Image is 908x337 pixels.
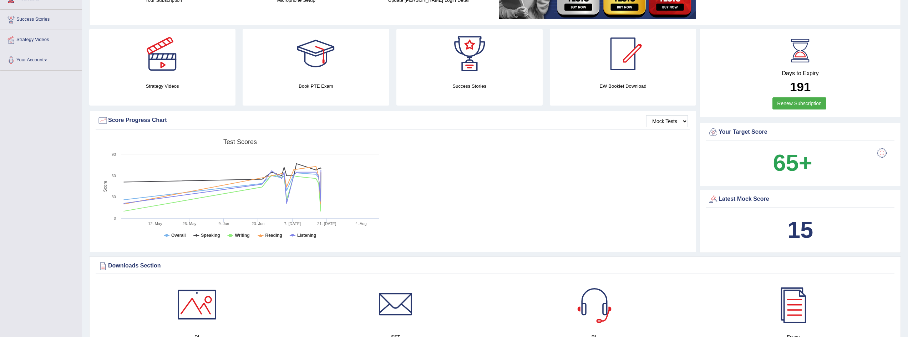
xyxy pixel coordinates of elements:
tspan: Listening [297,233,316,238]
a: Strategy Videos [0,30,82,48]
h4: Strategy Videos [89,82,235,90]
tspan: 4. Aug [355,221,366,226]
h4: EW Booklet Download [550,82,696,90]
tspan: Test scores [223,138,257,145]
tspan: 7. [DATE] [284,221,301,226]
div: Your Target Score [708,127,893,138]
text: 0 [114,216,116,220]
b: 191 [790,80,811,94]
tspan: 21. [DATE] [317,221,336,226]
div: Downloads Section [97,261,893,271]
div: Score Progress Chart [97,115,688,126]
a: Your Account [0,50,82,68]
tspan: Score [103,181,108,192]
text: 90 [112,152,116,157]
text: 30 [112,195,116,199]
h4: Days to Expiry [708,70,893,77]
h4: Success Stories [396,82,543,90]
div: Latest Mock Score [708,194,893,205]
h4: Book PTE Exam [243,82,389,90]
tspan: Overall [171,233,186,238]
tspan: 26. May [182,221,197,226]
b: 65+ [773,150,812,176]
b: 15 [787,217,813,243]
tspan: Reading [265,233,282,238]
tspan: Speaking [201,233,220,238]
a: Renew Subscription [772,97,826,109]
tspan: 12. May [148,221,162,226]
tspan: 23. Jun [252,221,264,226]
text: 60 [112,174,116,178]
a: Success Stories [0,10,82,27]
tspan: 9. Jun [218,221,229,226]
tspan: Writing [235,233,249,238]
